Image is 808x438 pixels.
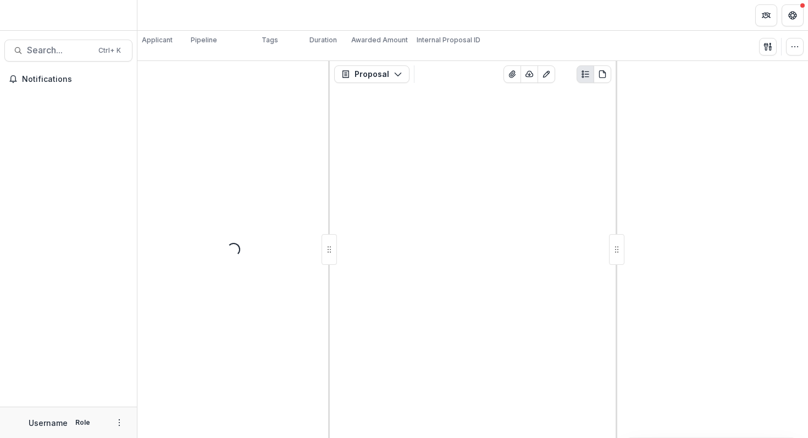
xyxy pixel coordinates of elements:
p: Internal Proposal ID [417,35,480,45]
button: Proposal [334,65,409,83]
button: More [113,416,126,429]
p: Awarded Amount [351,35,408,45]
p: Role [72,418,93,428]
button: Plaintext view [577,65,594,83]
button: Partners [755,4,777,26]
p: Username [29,417,68,429]
button: Edit as form [538,65,555,83]
span: Search... [27,45,92,56]
button: Search... [4,40,132,62]
div: Ctrl + K [96,45,123,57]
p: Pipeline [191,35,217,45]
p: Tags [262,35,278,45]
p: Applicant [142,35,173,45]
p: Duration [309,35,337,45]
button: Notifications [4,70,132,88]
button: Get Help [782,4,804,26]
span: Notifications [22,75,128,84]
button: View Attached Files [503,65,521,83]
button: PDF view [594,65,611,83]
